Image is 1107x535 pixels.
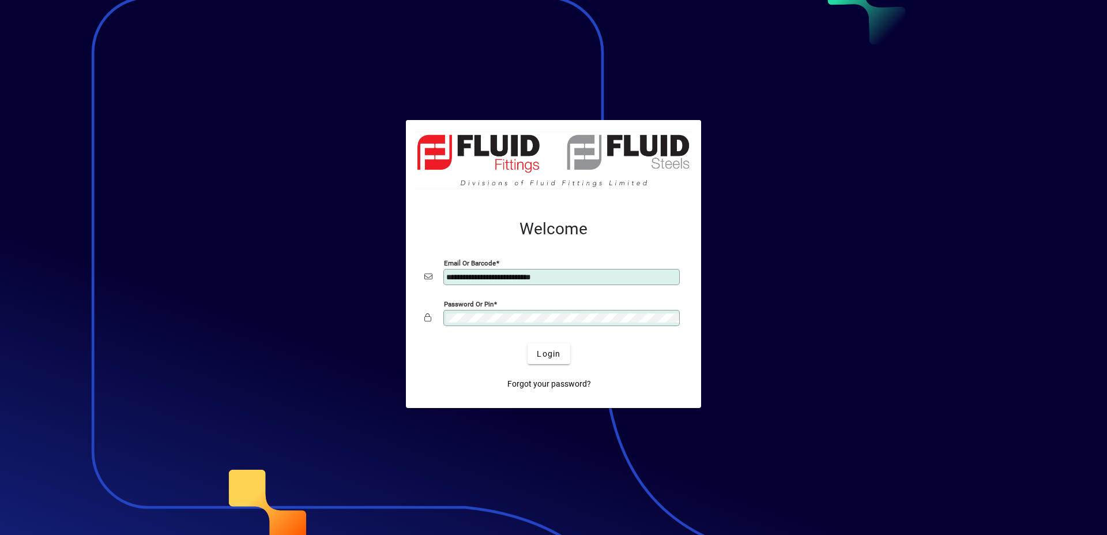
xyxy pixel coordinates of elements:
mat-label: Email or Barcode [444,259,496,267]
span: Login [537,348,560,360]
span: Forgot your password? [507,378,591,390]
a: Forgot your password? [503,373,596,394]
mat-label: Password or Pin [444,300,494,308]
h2: Welcome [424,219,683,239]
button: Login [528,343,570,364]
